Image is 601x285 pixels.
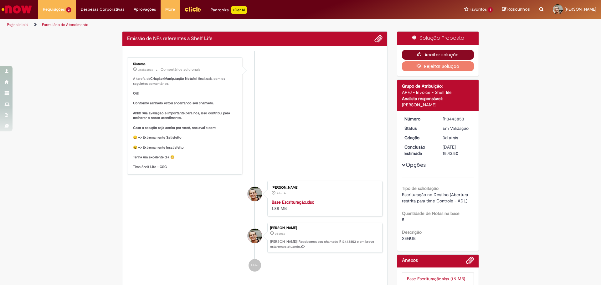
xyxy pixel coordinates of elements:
[402,217,404,222] span: 5
[81,6,124,13] span: Despesas Corporativas
[184,4,201,14] img: click_logo_yellow_360x200.png
[133,62,237,66] div: Sistema
[276,191,286,195] time: 25/08/2025 11:42:44
[161,67,201,72] small: Comentários adicionais
[127,223,383,253] li: Thomas Menoncello Fernandes
[211,6,247,14] div: Padroniza
[565,7,596,12] span: [PERSON_NAME]
[407,276,465,282] a: Base Escrituração.xlsx (1.9 MB)
[275,232,285,236] span: 3d atrás
[165,6,175,13] span: More
[443,135,458,140] span: 3d atrás
[402,83,474,89] div: Grupo de Atribuição:
[402,102,474,108] div: [PERSON_NAME]
[402,229,422,235] b: Descrição
[275,232,285,236] time: 25/08/2025 11:42:46
[402,236,416,241] span: SEGUE
[443,125,472,131] div: Em Validação
[276,191,286,195] span: 3d atrás
[402,211,460,216] b: Quantidade de Notas na base
[402,258,418,263] h2: Anexos
[402,50,474,60] button: Aceitar solução
[272,199,314,205] a: Base Escrituração.xlsx
[400,125,438,131] dt: Status
[397,32,479,45] div: Solução Proposta
[402,61,474,71] button: Rejeitar Solução
[272,186,376,190] div: [PERSON_NAME]
[138,68,153,72] span: um dia atrás
[127,51,383,278] ul: Histórico de tíquete
[443,135,458,140] time: 25/08/2025 11:42:46
[127,36,213,42] h2: Emissão de NFs referentes a Shelf Life Histórico de tíquete
[400,116,438,122] dt: Número
[502,7,530,13] a: Rascunhos
[400,144,438,156] dt: Conclusão Estimada
[133,76,237,170] p: A tarefa de foi finalizada com os seguintes comentários.
[66,7,71,13] span: 2
[443,135,472,141] div: 25/08/2025 11:42:46
[374,35,383,43] button: Adicionar anexos
[248,229,262,243] div: Thomas Menoncello Fernandes
[270,226,379,230] div: [PERSON_NAME]
[248,187,262,201] div: Thomas Menoncello Fernandes
[470,6,487,13] span: Favoritos
[150,76,193,81] b: Criação/Manipulação Nota
[402,89,474,95] div: APFJ - Invoice - Shelf life
[1,3,33,16] img: ServiceNow
[5,19,396,31] ul: Trilhas de página
[43,6,65,13] span: Requisições
[138,68,153,72] time: 26/08/2025 08:17:48
[402,192,469,204] span: Escrituração no Destino (Abertura restrita para time Controle - ADL)
[7,22,28,27] a: Página inicial
[488,7,493,13] span: 1
[443,144,472,156] div: [DATE] 15:42:50
[134,6,156,13] span: Aprovações
[42,22,88,27] a: Formulário de Atendimento
[133,91,231,170] b: Olá! Conforme alinhado estou encerrando seu chamado. Ahh!! Sua avaliação é importante para nós, i...
[507,6,530,12] span: Rascunhos
[231,6,247,14] p: +GenAi
[402,186,439,191] b: Tipo de solicitação
[466,256,474,267] button: Adicionar anexos
[402,95,474,102] div: Analista responsável:
[270,239,379,249] p: [PERSON_NAME]! Recebemos seu chamado R13443853 e em breve estaremos atuando.
[443,116,472,122] div: R13443853
[400,135,438,141] dt: Criação
[272,199,376,211] div: 1.88 MB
